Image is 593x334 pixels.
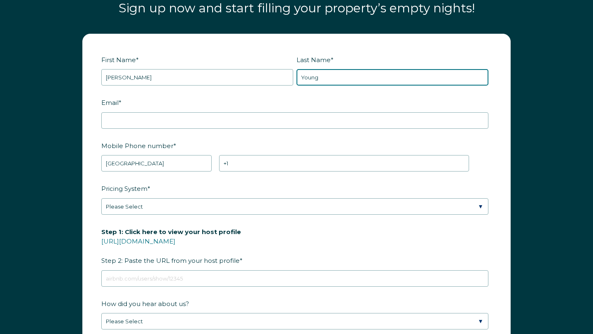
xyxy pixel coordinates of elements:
[101,297,189,310] span: How did you hear about us?
[119,0,475,16] span: Sign up now and start filling your property’s empty nights!
[296,53,331,66] span: Last Name
[101,237,175,245] a: [URL][DOMAIN_NAME]
[101,225,241,267] span: Step 2: Paste the URL from your host profile
[101,96,119,109] span: Email
[101,225,241,238] span: Step 1: Click here to view your host profile
[101,270,488,287] input: airbnb.com/users/show/12345
[101,182,147,195] span: Pricing System
[101,53,136,66] span: First Name
[101,139,173,152] span: Mobile Phone number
